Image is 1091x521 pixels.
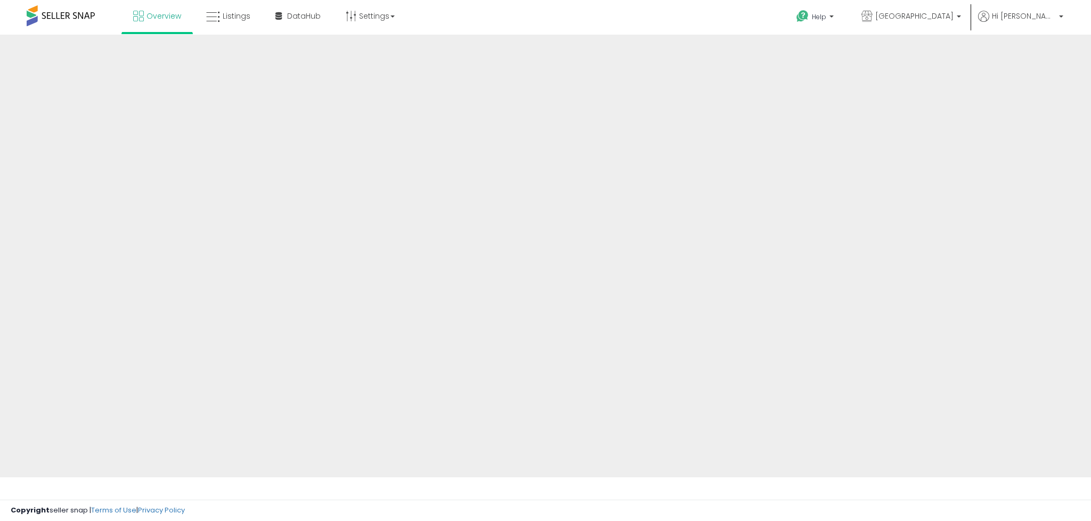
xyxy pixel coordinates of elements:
[223,11,250,21] span: Listings
[788,2,844,35] a: Help
[978,11,1063,35] a: Hi [PERSON_NAME]
[146,11,181,21] span: Overview
[875,11,954,21] span: [GEOGRAPHIC_DATA]
[812,12,826,21] span: Help
[992,11,1056,21] span: Hi [PERSON_NAME]
[287,11,321,21] span: DataHub
[796,10,809,23] i: Get Help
